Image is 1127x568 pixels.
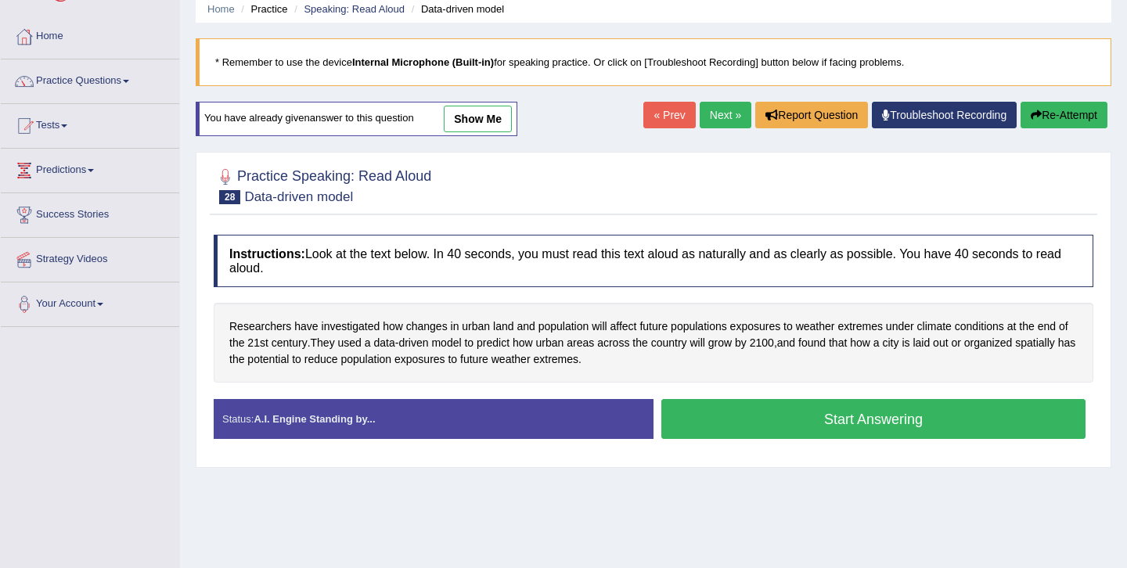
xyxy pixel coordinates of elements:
[214,399,654,439] div: Status:
[247,335,268,351] span: Click to see word definition
[829,335,847,351] span: Click to see word definition
[913,335,930,351] span: Click to see word definition
[394,351,445,368] span: Click to see word definition
[462,318,490,335] span: Click to see word definition
[951,335,960,351] span: Click to see word definition
[229,335,244,351] span: Click to see word definition
[610,318,637,335] span: Click to see word definition
[917,318,952,335] span: Click to see word definition
[352,56,494,68] b: Internal Microphone (Built-in)
[700,102,751,128] a: Next »
[632,335,647,351] span: Click to see word definition
[690,335,704,351] span: Click to see word definition
[567,335,594,351] span: Click to see word definition
[214,235,1093,287] h4: Look at the text below. In 40 seconds, you must read this text aloud as naturally and as clearly ...
[872,102,1017,128] a: Troubleshoot Recording
[493,318,513,335] span: Click to see word definition
[1019,318,1034,335] span: Click to see word definition
[1,238,179,277] a: Strategy Videos
[886,318,914,335] span: Click to see word definition
[229,351,244,368] span: Click to see word definition
[643,102,695,128] a: « Prev
[214,303,1093,383] div: . - , .
[460,351,488,368] span: Click to see word definition
[513,335,533,351] span: Click to see word definition
[398,335,428,351] span: Click to see word definition
[873,335,880,351] span: Click to see word definition
[1038,318,1056,335] span: Click to see word definition
[639,318,668,335] span: Click to see word definition
[219,190,240,204] span: 28
[538,318,589,335] span: Click to see word definition
[237,2,287,16] li: Practice
[1059,318,1068,335] span: Click to see word definition
[783,318,793,335] span: Click to see word definition
[661,399,1086,439] button: Start Answering
[304,3,405,15] a: Speaking: Read Aloud
[196,38,1111,86] blockquote: * Remember to use the device for speaking practice. Or click on [Troubleshoot Recording] button b...
[1021,102,1107,128] button: Re-Attempt
[294,318,318,335] span: Click to see word definition
[1058,335,1076,351] span: Click to see word definition
[1,15,179,54] a: Home
[464,335,473,351] span: Click to see word definition
[735,335,747,351] span: Click to see word definition
[592,318,607,335] span: Click to see word definition
[311,335,335,351] span: Click to see word definition
[1,59,179,99] a: Practice Questions
[964,335,1013,351] span: Click to see word definition
[207,3,235,15] a: Home
[247,351,289,368] span: Click to see word definition
[536,335,564,351] span: Click to see word definition
[517,318,535,335] span: Click to see word definition
[902,335,909,351] span: Click to see word definition
[1,104,179,143] a: Tests
[431,335,461,351] span: Click to see word definition
[955,318,1004,335] span: Click to see word definition
[340,351,391,368] span: Click to see word definition
[1,149,179,188] a: Predictions
[651,335,687,351] span: Click to see word definition
[338,335,362,351] span: Click to see word definition
[883,335,899,351] span: Click to see word definition
[708,335,732,351] span: Click to see word definition
[933,335,948,351] span: Click to see word definition
[750,335,774,351] span: Click to see word definition
[1007,318,1017,335] span: Click to see word definition
[196,102,517,136] div: You have already given answer to this question
[597,335,629,351] span: Click to see word definition
[837,318,883,335] span: Click to see word definition
[1,282,179,322] a: Your Account
[229,318,291,335] span: Click to see word definition
[244,189,353,204] small: Data-driven model
[1015,335,1055,351] span: Click to see word definition
[850,335,870,351] span: Click to see word definition
[408,2,504,16] li: Data-driven model
[304,351,338,368] span: Click to see word definition
[777,335,795,351] span: Click to see word definition
[730,318,781,335] span: Click to see word definition
[448,351,457,368] span: Click to see word definition
[1,193,179,232] a: Success Stories
[406,318,448,335] span: Click to see word definition
[533,351,578,368] span: Click to see word definition
[373,335,394,351] span: Click to see word definition
[214,165,431,204] h2: Practice Speaking: Read Aloud
[755,102,868,128] button: Report Question
[272,335,308,351] span: Click to see word definition
[796,318,835,335] span: Click to see word definition
[229,247,305,261] b: Instructions:
[254,413,375,425] strong: A.I. Engine Standing by...
[798,335,826,351] span: Click to see word definition
[365,335,371,351] span: Click to see word definition
[444,106,512,132] a: show me
[491,351,531,368] span: Click to see word definition
[477,335,509,351] span: Click to see word definition
[322,318,380,335] span: Click to see word definition
[671,318,727,335] span: Click to see word definition
[383,318,403,335] span: Click to see word definition
[292,351,301,368] span: Click to see word definition
[451,318,459,335] span: Click to see word definition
